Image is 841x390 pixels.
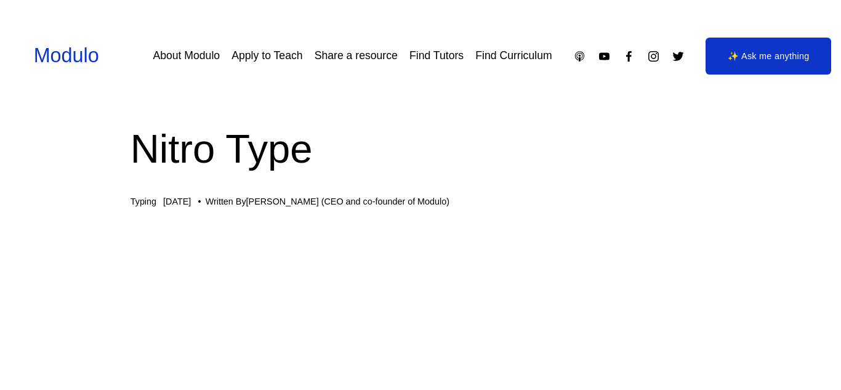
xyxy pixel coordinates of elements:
[647,50,660,63] a: Instagram
[315,45,398,67] a: Share a resource
[153,45,220,67] a: About Modulo
[246,197,449,206] a: [PERSON_NAME] (CEO and co-founder of Modulo)
[231,45,302,67] a: Apply to Teach
[34,44,99,67] a: Modulo
[131,197,156,206] a: Typing
[706,38,831,75] a: ✨ Ask me anything
[598,50,611,63] a: YouTube
[163,197,191,206] span: [DATE]
[475,45,552,67] a: Find Curriculum
[573,50,586,63] a: Apple Podcasts
[672,50,685,63] a: Twitter
[206,197,449,207] div: Written By
[409,45,464,67] a: Find Tutors
[131,121,711,177] h1: Nitro Type
[622,50,635,63] a: Facebook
